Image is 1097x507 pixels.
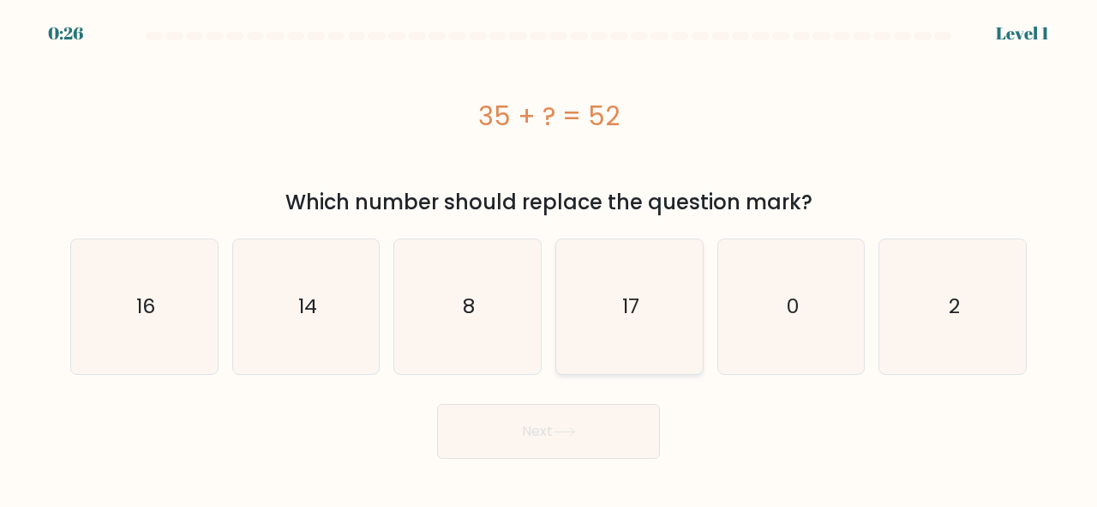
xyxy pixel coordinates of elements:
div: 0:26 [48,21,83,46]
div: 35 + ? = 52 [70,97,1027,136]
text: 8 [463,293,475,321]
div: Which number should replace the question mark? [81,187,1016,218]
text: 16 [136,293,155,321]
text: 17 [622,293,639,321]
button: Next [437,404,660,459]
text: 14 [298,293,317,321]
div: Level 1 [996,21,1049,46]
text: 0 [787,293,799,321]
text: 2 [949,293,960,321]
